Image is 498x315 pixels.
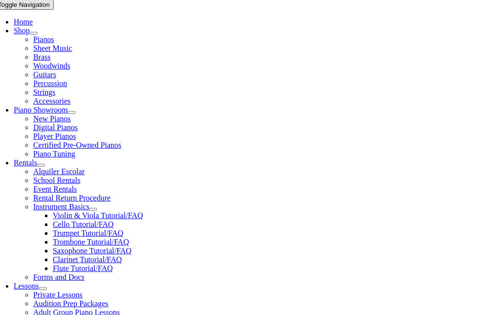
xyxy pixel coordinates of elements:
[33,70,56,79] a: Guitars
[33,132,76,140] a: Player Pianos
[89,208,97,211] button: Open submenu of Instrument Basics
[30,32,38,35] button: Open submenu of Shop
[53,211,143,220] a: Violin & Viola Tutorial/FAQ
[33,123,78,132] a: Digital Pianos
[33,97,70,105] a: Accessories
[33,44,72,52] a: Sheet Music
[33,176,80,184] a: School Rentals
[33,194,110,202] a: Rental Return Procedure
[14,18,33,26] a: Home
[14,158,37,167] a: Rentals
[33,202,89,211] a: Instrument Basics
[53,229,123,237] a: Trumpet Tutorial/FAQ
[33,150,75,158] a: Piano Tuning
[33,273,85,281] a: Forms and Docs
[53,264,113,272] a: Flute Tutorial/FAQ
[14,26,30,35] a: Shop
[39,287,47,290] button: Open submenu of Lessons
[33,185,77,193] a: Event Rentals
[33,167,85,176] a: Alquiler Escolar
[33,291,83,299] a: Private Lessons
[33,88,55,96] a: Strings
[33,114,71,123] a: New Pianos
[33,35,54,44] a: Pianos
[53,238,129,246] a: Trombone Tutorial/FAQ
[33,79,67,88] a: Percussion
[68,111,76,114] button: Open submenu of Piano Showroom
[53,220,114,228] a: Cello Tutorial/FAQ
[33,141,121,149] a: Certified Pre-Owned Pianos
[33,62,70,70] a: Woodwinds
[37,164,45,167] button: Open submenu of Rentals
[14,106,68,114] a: Piano Showroom
[53,255,122,264] a: Clarinet Tutorial/FAQ
[33,299,108,308] a: Audition Prep Packages
[33,53,51,61] a: Brass
[53,247,131,255] a: Saxophone Tutorial/FAQ
[14,282,39,290] a: Lessons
